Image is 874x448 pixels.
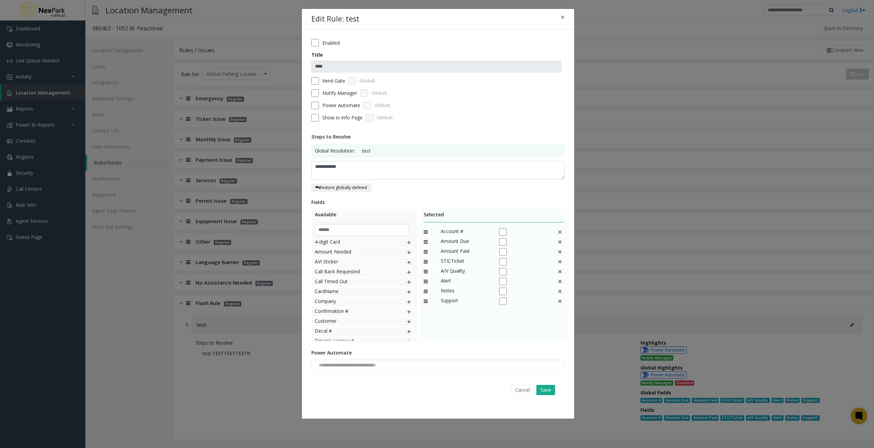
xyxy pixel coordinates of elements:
[360,78,375,84] span: (Global)
[315,298,392,306] span: Company
[406,327,412,336] img: plusIcon.svg
[406,337,412,346] img: plusIcon.svg
[311,349,565,356] div: Power Automate
[406,307,412,316] img: plusIcon.svg
[371,90,387,96] span: (Global)
[441,267,492,276] span: A/V Quality
[557,287,563,296] img: This is a default field and cannot be deleted.
[406,248,412,257] img: plusIcon.svg
[557,267,563,276] img: This is a default field and cannot be deleted.
[511,385,534,395] button: Cancel
[557,228,563,236] img: false
[315,337,392,346] span: Driver's License #
[312,360,394,371] input: NO DATA FOUND
[406,298,412,306] img: plusIcon.svg
[441,247,492,256] span: Amount Paid
[406,278,412,287] img: plusIcon.svg
[406,288,412,297] img: plusIcon.svg
[375,102,390,109] span: (Global)
[557,257,563,266] img: false
[557,277,563,286] img: This is a default field and cannot be deleted.
[315,268,392,277] span: Call Back Requested
[424,211,565,222] div: Selected
[406,268,412,277] img: plusIcon.svg
[311,184,371,192] button: Restore globally defined
[315,327,392,336] span: Decal #
[315,211,413,222] div: Available
[311,51,323,58] label: Title
[311,133,565,140] div: Steps to Resolve
[406,238,412,247] img: plusIcon.svg
[441,297,492,306] span: Support
[406,317,412,326] img: plusIcon.svg
[557,247,563,256] img: false
[315,317,392,326] span: Customer
[441,287,492,296] span: Notes
[556,9,569,26] button: Close
[355,147,370,154] p: test
[315,288,392,297] span: CardName
[322,102,360,109] label: Power Automate
[315,147,355,154] span: Global Resolution:
[315,248,392,257] span: Amount Needed
[441,277,492,286] span: Alert
[322,39,340,46] label: Enabled
[315,307,392,316] span: Confirmation #
[406,258,412,267] img: plusIcon.svg
[311,14,360,25] h4: Edit Rule: test
[441,237,492,246] span: Amount Due
[377,115,392,121] span: (Global)
[441,257,492,266] span: STICTicket
[557,297,563,306] img: This is a default field and cannot be deleted.
[322,77,345,84] label: Vend Gate
[557,237,563,246] img: false
[322,89,357,97] label: Notify Manager
[441,228,492,236] span: Account #
[536,385,555,395] button: Save
[322,114,363,121] span: Show in Info Page
[315,278,392,287] span: Call Timed Out
[315,238,392,247] span: 4-digit Card
[561,12,565,22] span: ×
[315,258,392,267] span: AVI Sticker
[311,199,565,206] div: Fields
